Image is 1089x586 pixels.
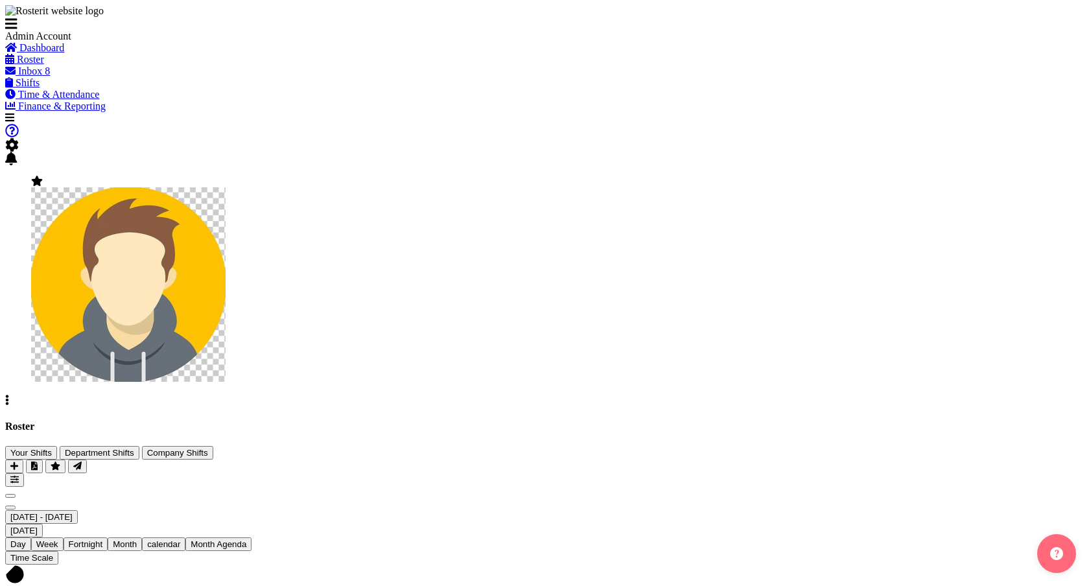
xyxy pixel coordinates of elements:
[5,42,64,53] a: Dashboard
[65,448,134,458] span: Department Shifts
[142,446,213,460] button: Company Shifts
[69,539,103,549] span: Fortnight
[10,526,38,535] span: [DATE]
[18,100,106,111] span: Finance & Reporting
[147,539,180,549] span: calendar
[5,421,1084,432] h4: Roster
[5,473,24,487] button: Filter Shifts
[68,460,87,473] button: Send a list of all shifts for the selected filtered period to all rostered employees.
[5,5,104,17] img: Rosterit website logo
[45,65,50,76] span: 8
[31,537,64,551] button: Timeline Week
[64,537,108,551] button: Fortnight
[5,498,1084,510] div: next period
[18,89,100,100] span: Time & Attendance
[45,460,65,473] button: Highlight an important date within the roster.
[5,487,1084,498] div: previous period
[5,506,16,510] button: Next
[5,460,23,473] button: Add a new shift
[10,553,53,563] span: Time Scale
[18,65,42,76] span: Inbox
[16,77,40,88] span: Shifts
[26,460,43,473] button: Download a PDF of the roster according to the set date range.
[5,77,40,88] a: Shifts
[5,446,57,460] button: Your Shifts
[5,54,44,65] a: Roster
[113,539,137,549] span: Month
[17,54,44,65] span: Roster
[31,187,226,382] img: admin-rosteritf9cbda91fdf824d97c9d6345b1f660ea.png
[5,494,16,498] button: Previous
[191,539,246,549] span: Month Agenda
[5,537,31,551] button: Timeline Day
[147,448,208,458] span: Company Shifts
[5,65,50,76] a: Inbox 8
[10,539,26,549] span: Day
[108,537,142,551] button: Timeline Month
[142,537,185,551] button: Month
[19,42,64,53] span: Dashboard
[5,89,99,100] a: Time & Attendance
[5,524,43,537] button: Today
[5,510,1084,524] div: September 22 - 28, 2025
[185,537,252,551] button: Month Agenda
[5,30,200,42] div: Admin Account
[5,551,58,565] button: Time Scale
[10,448,52,458] span: Your Shifts
[60,446,139,460] button: Department Shifts
[1050,547,1063,560] img: help-xxl-2.png
[10,512,73,522] span: [DATE] - [DATE]
[5,510,78,524] button: September 2025
[36,539,58,549] span: Week
[5,100,106,111] a: Finance & Reporting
